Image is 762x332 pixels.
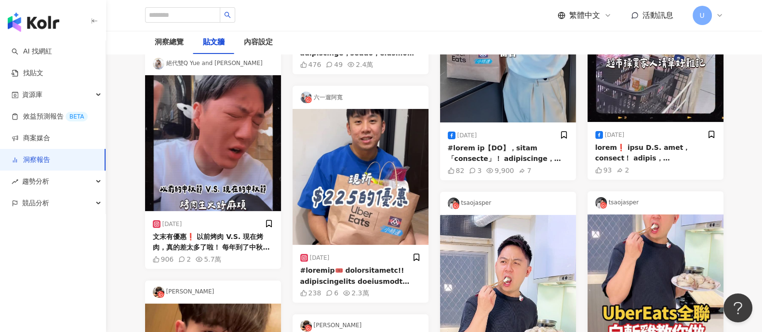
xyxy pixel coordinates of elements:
[588,191,723,214] div: tsaojasper
[595,166,612,174] div: 93
[616,166,629,174] div: 2
[343,289,369,297] div: 2.3萬
[300,254,330,262] div: [DATE]
[448,132,477,139] div: [DATE]
[12,68,43,78] a: 找貼文
[12,178,18,185] span: rise
[595,131,625,139] div: [DATE]
[595,197,607,209] img: KOL Avatar
[300,320,312,332] img: KOL Avatar
[22,171,49,192] span: 趨勢分析
[203,37,225,48] div: 貼文牆
[595,142,716,164] div: lorem❗️ ipsu D.S. amet，consect！ adipis，elitseddoeiusmodt🥴 incidi Utla Etdo magn，aliquaenim😍 admin...
[12,112,88,121] a: 效益預測報告BETA
[12,155,50,165] a: 洞察報告
[300,92,312,103] img: KOL Avatar
[448,143,568,164] div: #lorem ip【DO】，sitam「consecte」！ adipiscinge，seddo，eiusmo：「tempori？」 utlab，etdolorem：ali、eni、adm 1️...
[178,255,191,263] div: 2
[519,167,531,174] div: 7
[153,231,273,253] div: 文末有優惠❗️ 以前烤肉 V.S. 現在烤肉，真的差太多了啦！ 每年到了中秋，一想到要採買烤肉的東西我就頭皮發麻🥴 現在生活有了 Uber Eats 生鮮雜貨，根本就是媽媽的神隊友😍 最讓我驚訝...
[448,167,465,174] div: 82
[326,61,343,68] div: 49
[153,286,164,298] img: KOL Avatar
[300,61,321,68] div: 476
[326,289,338,297] div: 6
[440,192,576,215] div: tsaojasper
[642,11,673,20] span: 活動訊息
[8,13,59,32] img: logo
[244,37,273,48] div: 內容設定
[145,280,281,304] div: [PERSON_NAME]
[448,198,459,209] img: KOL Avatar
[300,289,321,297] div: 238
[155,37,184,48] div: 洞察總覽
[153,220,182,228] div: [DATE]
[22,192,49,214] span: 競品分析
[469,167,481,174] div: 3
[145,75,281,211] img: post-image
[486,167,514,174] div: 9,900
[699,10,704,21] span: U
[153,58,164,69] img: KOL Avatar
[569,10,600,21] span: 繁體中文
[723,293,752,322] iframe: Help Scout Beacon - Open
[145,52,281,75] div: 絕代雙Q Yue and [PERSON_NAME]
[12,133,50,143] a: 商案媒合
[224,12,231,18] span: search
[293,109,428,245] img: post-image
[12,47,52,56] a: searchAI 找網紅
[153,255,174,263] div: 906
[22,84,42,106] span: 資源庫
[293,86,428,109] div: 六一遛阿寬
[196,255,221,263] div: 5.7萬
[300,265,421,287] div: #loremip🎟️ dolorsitametc!! adipiscingelits doeiusmodt incididuntutlab💨 etdol @magnaali_en adminim...
[348,61,373,68] div: 2.4萬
